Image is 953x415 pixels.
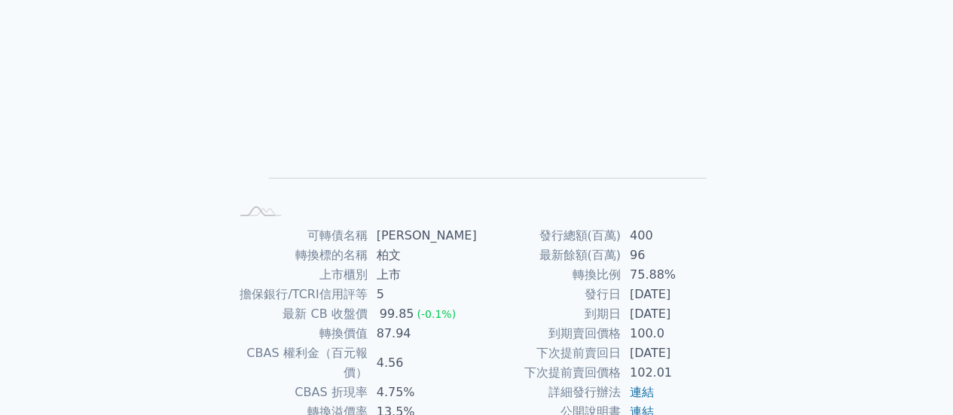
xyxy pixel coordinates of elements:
td: 上市 [368,265,477,285]
a: 連結 [630,385,654,399]
td: 87.94 [368,324,477,343]
td: 上市櫃別 [230,265,368,285]
td: 發行總額(百萬) [477,226,621,246]
span: (-0.1%) [417,308,456,320]
td: 轉換比例 [477,265,621,285]
td: 轉換價值 [230,324,368,343]
td: 擔保銀行/TCRI信用評等 [230,285,368,304]
td: 最新餘額(百萬) [477,246,621,265]
td: 4.75% [368,383,477,402]
td: 4.56 [368,343,477,383]
td: 下次提前賣回價格 [477,363,621,383]
td: 75.88% [621,265,724,285]
td: 柏文 [368,246,477,265]
td: 詳細發行辦法 [477,383,621,402]
td: 到期日 [477,304,621,324]
td: 5 [368,285,477,304]
td: [DATE] [621,285,724,304]
td: 發行日 [477,285,621,304]
td: 100.0 [621,324,724,343]
td: 102.01 [621,363,724,383]
td: 96 [621,246,724,265]
div: 99.85 [377,304,417,324]
td: 400 [621,226,724,246]
iframe: Chat Widget [878,343,953,415]
td: 下次提前賣回日 [477,343,621,363]
td: 最新 CB 收盤價 [230,304,368,324]
td: 轉換標的名稱 [230,246,368,265]
td: 可轉債名稱 [230,226,368,246]
td: [PERSON_NAME] [368,226,477,246]
td: CBAS 折現率 [230,383,368,402]
td: CBAS 權利金（百元報價） [230,343,368,383]
td: 到期賣回價格 [477,324,621,343]
td: [DATE] [621,304,724,324]
g: Chart [255,20,707,200]
td: [DATE] [621,343,724,363]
